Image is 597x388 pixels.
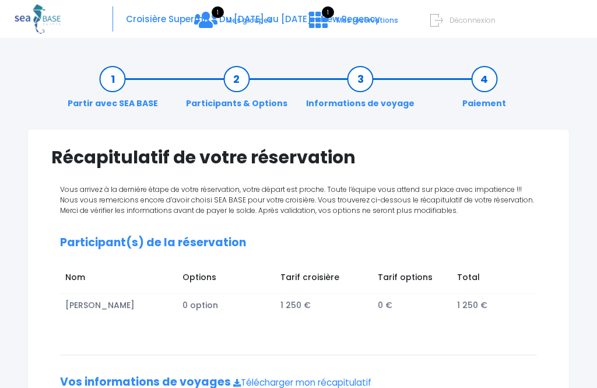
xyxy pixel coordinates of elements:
a: Informations de voyage [300,73,420,110]
td: Nom [60,266,177,294]
a: 1 Mes groupes [185,19,281,29]
td: 1 250 € [452,293,526,317]
h1: Récapitulatif de votre réservation [51,147,546,168]
span: 1 [322,6,334,18]
td: [PERSON_NAME] [60,293,177,317]
td: 0 € [373,293,452,317]
span: Mes groupes [226,15,272,25]
td: Options [177,266,275,294]
td: Total [452,266,526,294]
span: Mes réservations [336,15,398,25]
span: Croisière Supermix - Du [DATE] au [DATE] - New Regency [126,13,380,25]
a: 1 Mes réservations [300,19,405,29]
h2: Participant(s) de la réservation [60,236,537,250]
a: Paiement [456,73,512,110]
td: Tarif options [373,266,452,294]
span: Déconnexion [449,15,496,25]
span: 1 [212,6,224,18]
span: 0 option [182,299,218,311]
span: Vous arrivez à la dernière étape de votre réservation, votre départ est proche. Toute l’équipe vo... [60,184,534,215]
td: Tarif croisière [275,266,373,294]
a: Partir avec SEA BASE [62,73,164,110]
a: Participants & Options [180,73,293,110]
td: 1 250 € [275,293,373,317]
